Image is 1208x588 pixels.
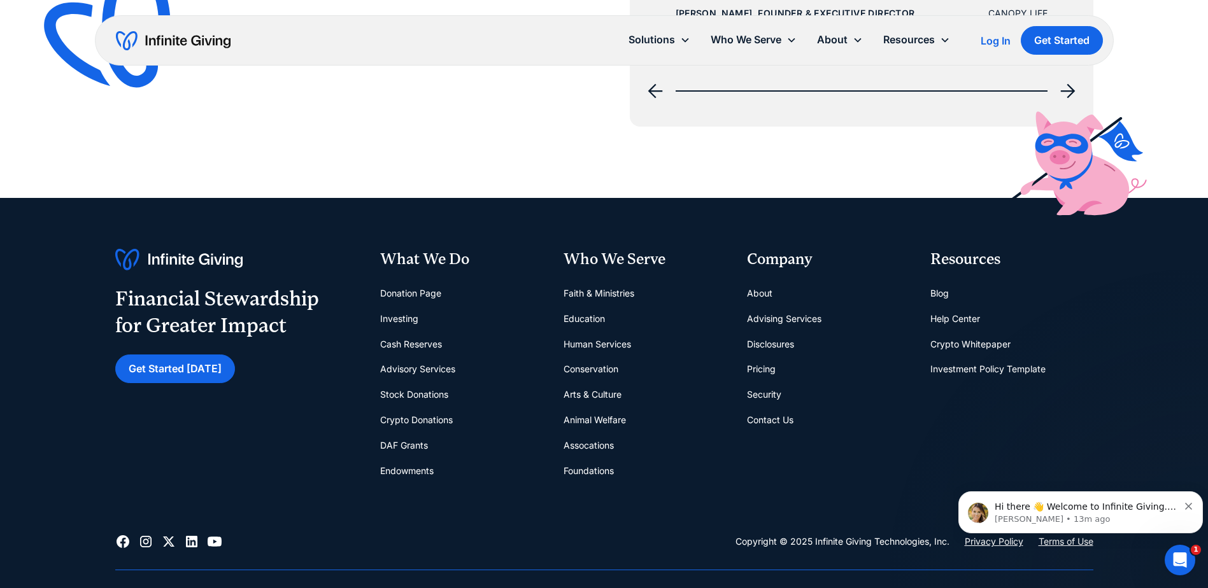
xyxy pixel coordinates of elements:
[981,33,1011,48] a: Log In
[953,465,1208,554] iframe: Intercom notifications message
[380,249,543,270] div: What We Do
[1021,26,1103,55] a: Get Started
[564,433,614,458] a: Assocations
[564,407,626,433] a: Animal Welfare
[930,281,949,306] a: Blog
[807,26,873,53] div: About
[380,382,448,407] a: Stock Donations
[115,286,319,339] div: Financial Stewardship for Greater Impact
[711,31,781,48] div: Who We Serve
[564,332,631,357] a: Human Services
[380,458,434,484] a: Endowments
[116,31,231,51] a: home
[1053,76,1083,106] div: next slide
[1165,545,1195,575] iframe: Intercom live chat
[747,306,821,332] a: Advising Services
[380,407,453,433] a: Crypto Donations
[735,534,949,549] div: Copyright © 2025 Infinite Giving Technologies, Inc.
[930,306,980,332] a: Help Center
[747,249,910,270] div: Company
[380,356,455,382] a: Advisory Services
[564,382,622,407] a: Arts & Culture
[747,382,781,407] a: Security
[380,332,442,357] a: Cash Reserves
[618,26,700,53] div: Solutions
[930,332,1011,357] a: Crypto Whitepaper
[930,356,1046,382] a: Investment Policy Template
[988,6,1048,21] div: CANOPY LIFE
[380,281,441,306] a: Donation Page
[883,31,935,48] div: Resources
[629,31,675,48] div: Solutions
[380,306,418,332] a: Investing
[564,458,614,484] a: Foundations
[747,407,793,433] a: Contact Us
[817,31,848,48] div: About
[115,354,235,383] a: Get Started [DATE]
[564,356,618,382] a: Conservation
[981,36,1011,46] div: Log In
[564,249,727,270] div: Who We Serve
[564,281,634,306] a: Faith & Ministries
[1191,545,1201,555] span: 1
[700,26,807,53] div: Who We Serve
[747,281,772,306] a: About
[380,433,428,458] a: DAF Grants
[676,6,915,21] div: [PERSON_NAME], Founder & Executive Director
[564,306,605,332] a: Education
[747,356,776,382] a: Pricing
[747,332,794,357] a: Disclosures
[873,26,960,53] div: Resources
[930,249,1093,270] div: Resources
[640,76,671,106] div: previous slide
